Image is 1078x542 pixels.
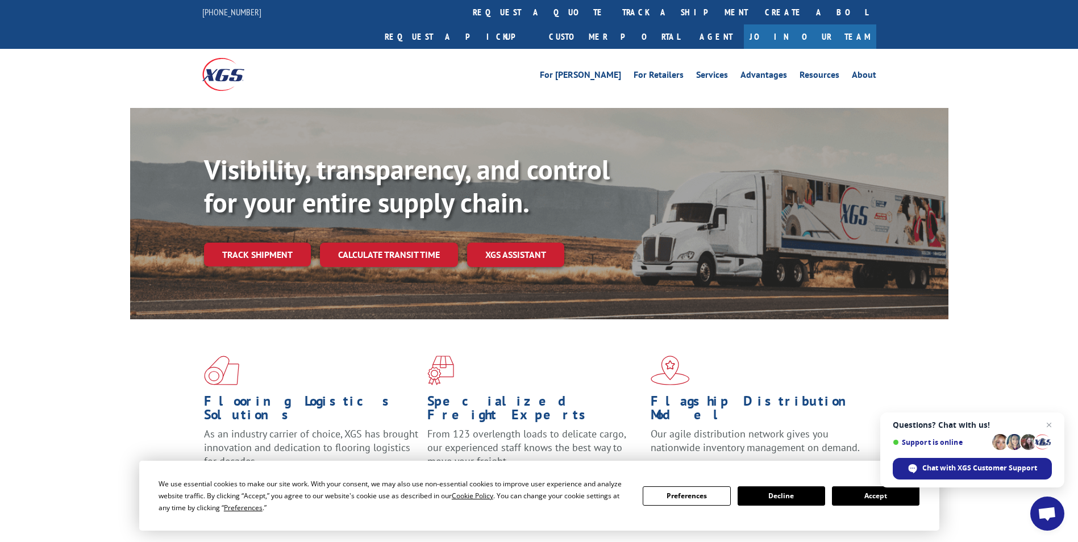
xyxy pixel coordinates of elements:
span: Questions? Chat with us! [893,420,1052,430]
a: [PHONE_NUMBER] [202,6,261,18]
img: xgs-icon-flagship-distribution-model-red [651,356,690,385]
span: Support is online [893,438,988,447]
h1: Flagship Distribution Model [651,394,865,427]
a: For Retailers [634,70,684,83]
span: Cookie Policy [452,491,493,501]
div: Cookie Consent Prompt [139,461,939,531]
button: Accept [832,486,919,506]
a: Customer Portal [540,24,688,49]
b: Visibility, transparency, and control for your entire supply chain. [204,152,610,220]
span: As an industry carrier of choice, XGS has brought innovation and dedication to flooring logistics... [204,427,418,468]
p: From 123 overlength loads to delicate cargo, our experienced staff knows the best way to move you... [427,427,642,478]
div: We use essential cookies to make our site work. With your consent, we may also use non-essential ... [159,478,629,514]
span: Chat with XGS Customer Support [893,458,1052,480]
a: For [PERSON_NAME] [540,70,621,83]
span: Chat with XGS Customer Support [922,463,1037,473]
a: Join Our Team [744,24,876,49]
button: Decline [738,486,825,506]
a: Services [696,70,728,83]
a: XGS ASSISTANT [467,243,564,267]
a: Request a pickup [376,24,540,49]
button: Preferences [643,486,730,506]
span: Our agile distribution network gives you nationwide inventory management on demand. [651,427,860,454]
a: Open chat [1030,497,1064,531]
img: xgs-icon-total-supply-chain-intelligence-red [204,356,239,385]
a: About [852,70,876,83]
a: Advantages [740,70,787,83]
img: xgs-icon-focused-on-flooring-red [427,356,454,385]
a: Calculate transit time [320,243,458,267]
a: Agent [688,24,744,49]
span: Preferences [224,503,263,512]
a: Track shipment [204,243,311,266]
h1: Flooring Logistics Solutions [204,394,419,427]
h1: Specialized Freight Experts [427,394,642,427]
a: Resources [800,70,839,83]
